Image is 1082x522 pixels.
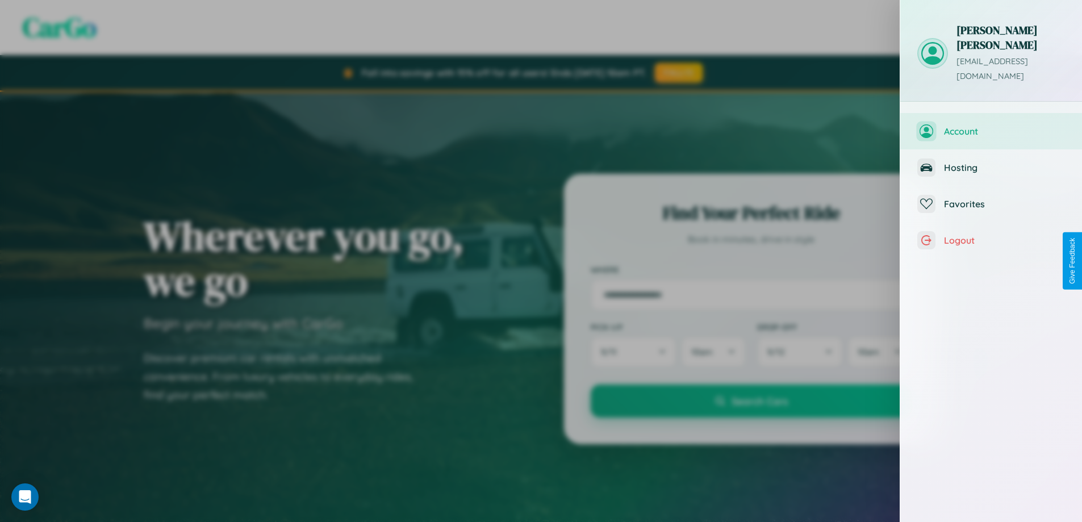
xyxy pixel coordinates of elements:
span: Hosting [944,162,1065,173]
button: Account [900,113,1082,149]
button: Hosting [900,149,1082,186]
button: Logout [900,222,1082,258]
span: Logout [944,235,1065,246]
p: [EMAIL_ADDRESS][DOMAIN_NAME] [956,55,1065,84]
div: Open Intercom Messenger [11,483,39,511]
span: Account [944,126,1065,137]
button: Favorites [900,186,1082,222]
h3: [PERSON_NAME] [PERSON_NAME] [956,23,1065,52]
span: Favorites [944,198,1065,210]
div: Give Feedback [1068,238,1076,284]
